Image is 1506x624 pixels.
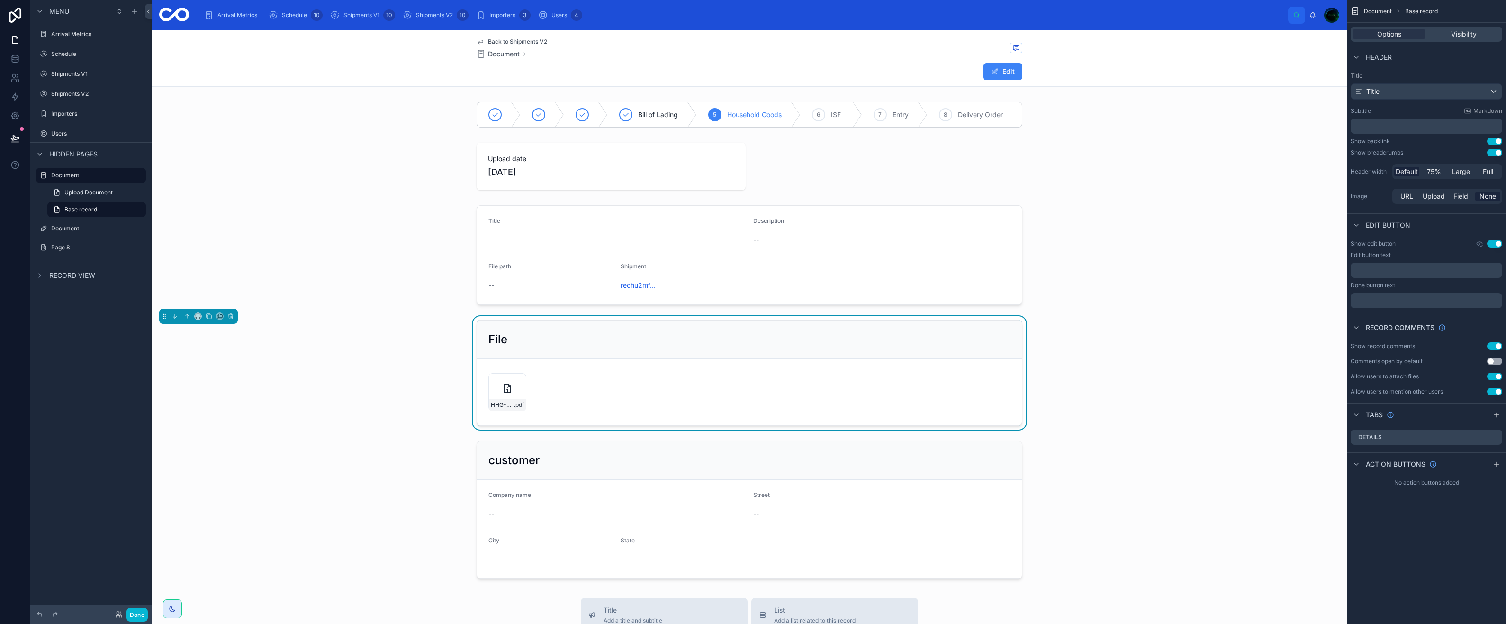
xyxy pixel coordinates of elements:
[126,608,148,622] button: Done
[1377,29,1401,39] span: Options
[64,189,113,196] span: Upload Document
[514,401,524,409] span: .pdf
[1464,107,1502,115] a: Markdown
[1423,192,1445,201] span: Upload
[1366,323,1434,332] span: Record comments
[159,8,189,23] img: App logo
[571,9,582,21] div: 4
[49,149,98,159] span: Hidden pages
[1351,342,1415,350] div: Show record comments
[201,7,264,24] a: Arrival Metrics
[343,11,379,19] span: Shipments V1
[51,30,144,38] label: Arrival Metrics
[1351,149,1403,156] div: Show breadcrumbs
[282,11,307,19] span: Schedule
[1452,167,1470,176] span: Large
[36,221,146,236] a: Document
[36,168,146,183] a: Document
[473,7,533,24] a: Importers3
[51,70,144,78] label: Shipments V1
[64,206,97,213] span: Base record
[1396,167,1418,176] span: Default
[1351,282,1395,289] label: Done button text
[1427,167,1441,176] span: 75%
[1366,53,1392,62] span: Header
[1351,72,1502,80] label: Title
[491,401,514,409] span: HHG-Example
[1479,192,1496,201] span: None
[1451,29,1477,39] span: Visibility
[1351,240,1396,248] label: Show edit button
[1366,220,1410,230] span: Edit button
[1366,87,1380,96] span: Title
[416,11,453,19] span: Shipments V2
[983,63,1022,80] button: Edit
[266,7,325,24] a: Schedule10
[1351,168,1389,175] label: Header width
[1453,192,1468,201] span: Field
[1358,433,1382,441] label: Details
[36,126,146,141] a: Users
[457,9,469,21] div: 10
[311,9,323,21] div: 10
[1366,459,1425,469] span: Action buttons
[327,7,398,24] a: Shipments V110
[535,7,585,24] a: Users4
[1366,410,1383,420] span: Tabs
[36,86,146,101] a: Shipments V2
[551,11,567,19] span: Users
[519,9,531,21] div: 3
[36,240,146,255] a: Page 8
[1405,8,1438,15] span: Base record
[1351,83,1502,100] button: Title
[1351,388,1443,395] div: Allow users to mention other users
[1400,192,1413,201] span: URL
[400,7,471,24] a: Shipments V210
[477,49,520,59] a: Document
[1351,293,1502,308] div: scrollable content
[774,606,856,615] span: List
[1347,475,1506,490] div: No action buttons added
[49,7,69,16] span: Menu
[49,271,95,280] span: Record view
[36,106,146,121] a: Importers
[1351,193,1389,200] label: Image
[1364,8,1392,15] span: Document
[1351,251,1391,259] label: Edit button text
[36,46,146,62] a: Schedule
[1351,373,1419,380] div: Allow users to attach files
[51,172,140,179] label: Document
[51,225,144,232] label: Document
[51,50,144,58] label: Schedule
[36,27,146,42] a: Arrival Metrics
[604,606,662,615] span: Title
[1483,167,1493,176] span: Full
[51,130,144,138] label: Users
[197,5,1288,26] div: scrollable content
[1351,358,1423,365] div: Comments open by default
[488,38,547,46] span: Back to Shipments V2
[1351,107,1371,115] label: Subtitle
[1473,107,1502,115] span: Markdown
[36,66,146,82] a: Shipments V1
[51,244,144,251] label: Page 8
[1351,263,1502,278] div: scrollable content
[477,38,547,46] a: Back to Shipments V2
[51,110,144,118] label: Importers
[488,332,507,347] h2: File
[217,11,257,19] span: Arrival Metrics
[51,90,144,98] label: Shipments V2
[47,202,146,217] a: Base record
[1351,138,1390,145] div: Show backlink
[488,49,520,59] span: Document
[47,185,146,200] a: Upload Document
[383,9,395,21] div: 10
[1351,119,1502,134] div: scrollable content
[489,11,515,19] span: Importers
